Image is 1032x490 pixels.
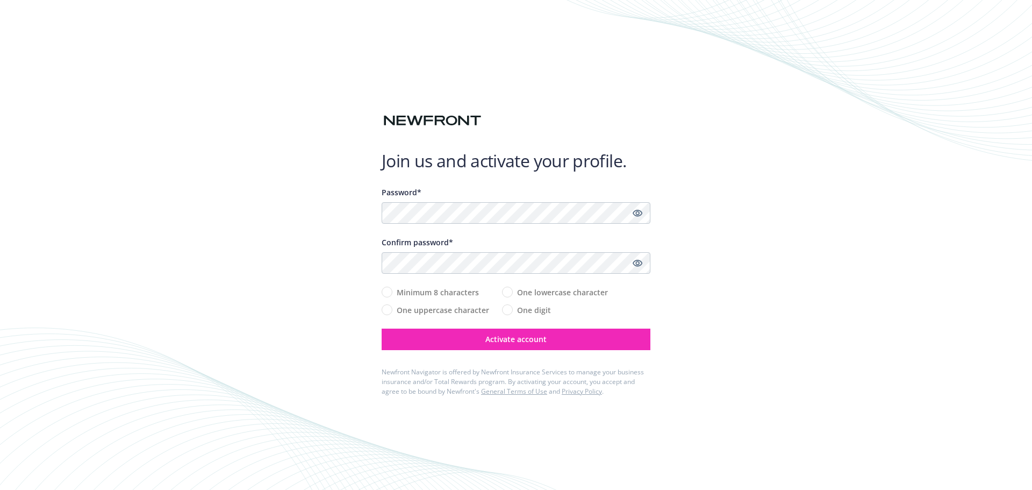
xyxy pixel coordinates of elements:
[517,304,551,316] span: One digit
[631,257,644,269] a: Show password
[397,304,489,316] span: One uppercase character
[382,187,421,197] span: Password*
[382,237,453,247] span: Confirm password*
[517,287,608,298] span: One lowercase character
[485,334,547,344] span: Activate account
[382,150,650,172] h1: Join us and activate your profile.
[397,287,479,298] span: Minimum 8 characters
[382,202,650,224] input: Enter a unique password...
[631,207,644,219] a: Show password
[382,252,650,274] input: Confirm your unique password...
[382,367,650,396] div: Newfront Navigator is offered by Newfront Insurance Services to manage your business insurance an...
[382,111,483,130] img: Newfront logo
[481,387,547,396] a: General Terms of Use
[382,329,650,350] button: Activate account
[562,387,602,396] a: Privacy Policy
